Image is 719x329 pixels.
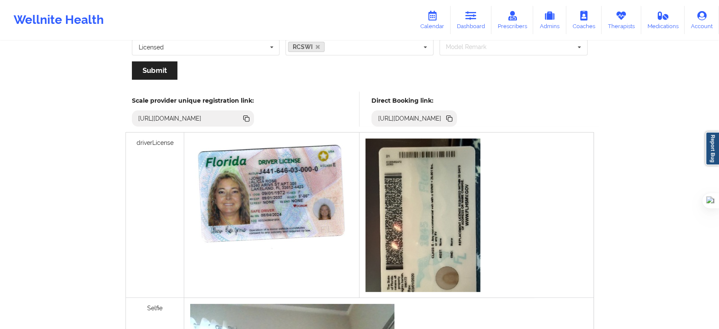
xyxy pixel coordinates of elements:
button: Submit [132,61,177,80]
a: Therapists [602,6,641,34]
div: Licensed [139,44,164,50]
div: [URL][DOMAIN_NAME] [135,114,205,123]
h5: Scale provider unique registration link: [132,97,254,104]
img: beeb09dc-79a9-4d36-a27f-14b5a582114d_fa9f1c50-e3fe-48f4-af5b-590eb89b4bf3Jones,_A_-_Driver's_Lice... [365,139,480,292]
a: Prescribers [491,6,534,34]
a: RCSWI [288,42,325,52]
a: Report Bug [705,132,719,165]
img: d4e8c11e-1397-4da8-a558-0c39c24fb300_571f606d-d86b-4561-9b55-b1d1a76d69a1Screenshot_2025-03-27_17... [190,139,354,251]
a: Coaches [566,6,602,34]
div: [URL][DOMAIN_NAME] [374,114,445,123]
a: Admins [533,6,566,34]
div: driverLicense [126,133,184,298]
a: Medications [641,6,685,34]
div: Model Remark [444,42,499,52]
a: Dashboard [451,6,491,34]
a: Account [685,6,719,34]
a: Calendar [414,6,451,34]
h5: Direct Booking link: [371,97,457,104]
